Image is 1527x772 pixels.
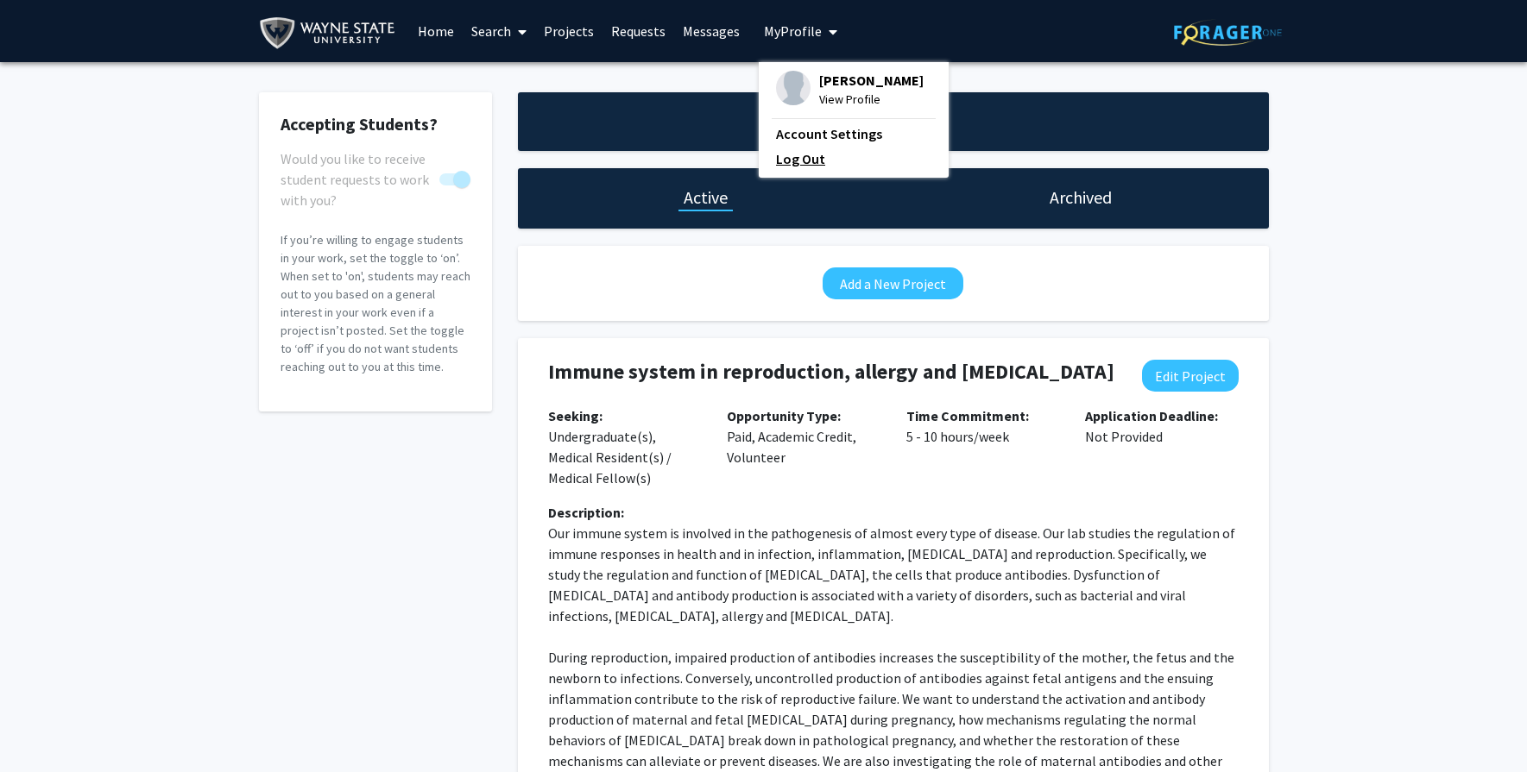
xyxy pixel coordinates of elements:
a: Account Settings [776,123,931,144]
b: Application Deadline: [1085,407,1218,424]
div: You cannot turn this off while you have active projects. [281,148,470,190]
p: If you’re willing to engage students in your work, set the toggle to ‘on’. When set to 'on', stud... [281,231,470,376]
p: Not Provided [1085,405,1239,447]
b: Seeking: [548,407,603,424]
span: [PERSON_NAME] [819,71,924,90]
a: Messages [674,1,748,61]
p: Paid, Academic Credit, Volunteer [727,405,880,468]
h1: Active [684,185,728,210]
iframe: Chat [13,694,73,759]
a: Search [463,1,535,61]
h2: Accepting Students? [281,114,470,135]
a: Home [409,1,463,61]
b: Time Commitment: [906,407,1029,424]
p: Undergraduate(s), Medical Resident(s) / Medical Fellow(s) [548,405,702,488]
img: Wayne State University Logo [259,14,403,53]
h4: Immune system in reproduction, allergy and [MEDICAL_DATA] [548,360,1114,385]
div: Description: [548,502,1239,523]
span: View Profile [819,90,924,109]
span: My Profile [764,22,822,40]
a: Log Out [776,148,931,169]
p: 5 - 10 hours/week [906,405,1060,447]
img: Profile Picture [776,71,811,105]
img: ForagerOne Logo [1174,19,1282,46]
div: Profile Picture[PERSON_NAME]View Profile [776,71,924,109]
button: Add a New Project [823,267,963,299]
a: Projects [535,1,603,61]
span: Our immune system is involved in the pathogenesis of almost every type of disease. Our lab studie... [548,524,1238,625]
button: Edit Project [1142,360,1239,392]
a: Requests [603,1,674,61]
span: Would you like to receive student requests to work with you? [281,148,432,210]
h1: Archived [1050,185,1112,210]
b: Opportunity Type: [727,407,841,424]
